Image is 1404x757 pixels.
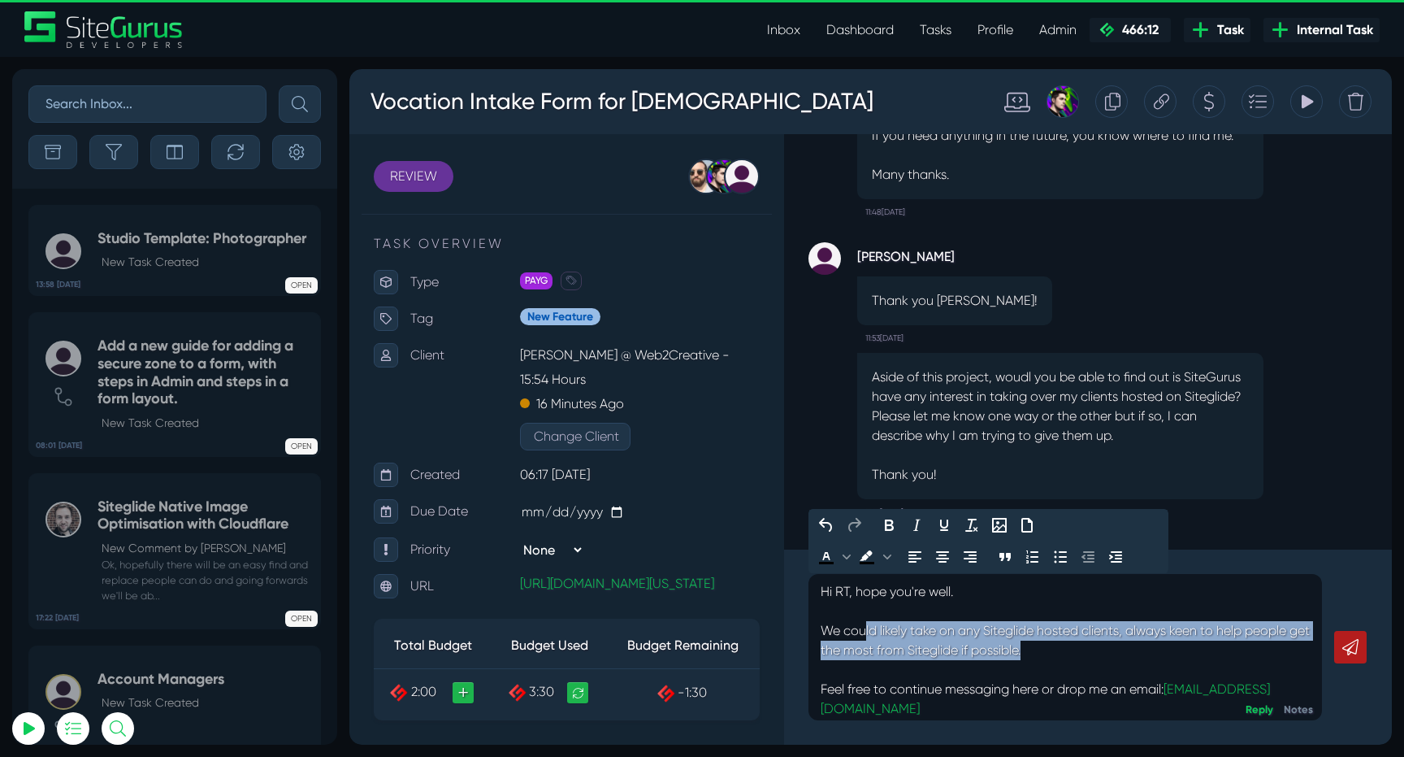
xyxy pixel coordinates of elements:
[642,474,669,502] button: Blockquote
[102,540,312,557] p: New Comment by [PERSON_NAME]
[746,16,778,49] div: Duplicate this Task
[639,16,681,49] div: Standard
[97,557,312,604] small: Ok, hopefully there will be an easy find and replace people can do and going forwards we'll be ab...
[463,474,504,502] div: Text color Black
[285,277,318,294] span: OPEN
[892,16,925,49] div: Add to Task Drawer
[907,14,964,46] a: Tasks
[754,14,813,46] a: Inbox
[1263,18,1380,42] a: Internal Task
[471,611,960,650] p: Feel free to continue messaging here or drop me an email:
[328,616,357,631] span: -1:30
[62,615,87,630] span: 2:00
[97,498,312,533] h5: Siteglide Native Image Optimisation with Cloudflare
[171,394,410,418] p: 06:17 [DATE]
[171,354,281,381] button: Change Client
[103,613,124,634] a: +
[24,11,184,48] a: SiteGurus
[1290,20,1373,40] span: Internal Task
[24,92,104,123] a: REVIEW
[36,612,79,624] b: 17:22 [DATE]
[1026,14,1090,46] a: Admin
[102,694,224,711] p: New Task Created
[61,237,171,262] p: Tag
[843,16,876,49] div: Create a Quote
[24,11,184,48] img: Sitegurus Logo
[187,323,275,347] p: 16 Minutes Ago
[285,438,318,455] span: OPEN
[61,430,171,455] p: Due Date
[990,16,1022,49] div: Delete Task
[53,287,232,321] button: Log In
[53,191,232,227] input: Email
[28,473,321,629] a: 17:22 [DATE] Siteglide Native Image Optimisation with CloudflareNew Comment by [PERSON_NAME] Ok, ...
[61,274,171,298] p: Client
[463,442,491,470] button: Undo
[471,612,921,647] a: [EMAIL_ADDRESS][DOMAIN_NAME]
[24,554,143,600] th: Total Budget
[171,239,251,256] span: New Feature
[285,611,318,627] span: OPEN
[218,613,239,634] a: Recalculate Budget Used
[143,554,258,600] th: Budget Used
[516,256,554,282] small: 11:53[DATE]
[97,671,224,689] h5: Account Managers
[609,442,636,470] button: Clear formatting
[934,634,964,646] a: Notes
[28,312,321,456] a: 08:01 [DATE] Add a new guide for adding a secure zone to a form, with steps in Admin and steps in...
[171,203,203,220] span: PAYG
[581,442,609,470] button: Underline
[508,173,703,198] strong: [PERSON_NAME]
[61,201,171,225] p: Type
[553,442,581,470] button: Italic
[504,474,544,502] div: Background color Black
[28,205,321,297] a: 13:58 [DATE] Studio Template: PhotographerNew Task Created OPEN
[681,16,730,49] div: Josh Carter
[669,474,697,502] button: Numbered list
[471,513,960,533] p: Hi RT, hope you're well.
[36,279,80,291] b: 13:58 [DATE]
[1116,22,1159,37] span: 466:12
[24,165,410,185] p: TASK OVERVIEW
[28,85,266,123] input: Search Inbox...
[795,16,827,49] div: Copy this Task URL
[522,222,688,241] p: Thank you [PERSON_NAME]!
[725,474,752,502] button: Decrease indent
[787,474,815,502] button: Insert Credit Icon
[61,394,171,418] p: Created
[1184,18,1250,42] a: Task
[258,554,410,600] th: Budget Remaining
[61,505,171,529] p: URL
[97,337,312,407] h5: Add a new guide for adding a secure zone to a form, with steps in Admin and steps in a form layout.
[36,440,82,452] b: 08:01 [DATE]
[102,415,312,432] p: New Task Created
[1090,18,1171,42] a: 466:12
[180,615,205,630] span: 3:30
[664,442,691,470] button: Upload File
[813,14,907,46] a: Dashboard
[941,16,973,49] div: View Tracking Items
[516,430,554,456] small: 11:57[DATE]
[171,274,410,323] p: [PERSON_NAME] @ Web2Creative - 15:54 Hours
[697,474,725,502] button: Bullet list
[171,507,365,522] a: [URL][DOMAIN_NAME][US_STATE]
[607,474,635,502] button: Align right
[97,230,306,248] h5: Studio Template: Photographer
[61,468,171,493] p: Priority
[896,634,924,646] a: Reply
[636,442,664,470] button: Insert/edit image
[752,474,780,502] button: Increase indent
[1211,20,1244,40] span: Task
[522,298,899,415] p: Aside of this project, woudl you be able to find out is SiteGurus have any interest in taking ove...
[20,11,525,54] h3: Vocation Intake Form for [DEMOGRAPHIC_DATA]
[471,552,960,591] p: We could likely take on any Siteglide hosted clients, always keen to help people get the most fro...
[102,254,306,271] p: New Task Created
[964,14,1026,46] a: Profile
[491,442,518,470] button: Redo
[516,130,556,156] small: 11:48[DATE]
[579,474,607,502] button: Align center
[526,442,553,470] button: Bold
[552,474,579,502] button: Align left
